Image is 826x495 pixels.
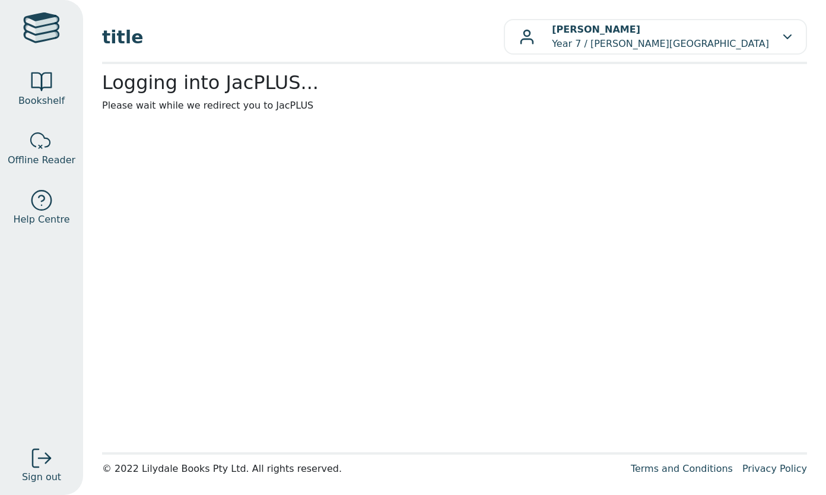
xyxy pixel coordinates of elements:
[18,94,65,108] span: Bookshelf
[631,463,733,474] a: Terms and Conditions
[102,24,504,50] span: title
[8,153,75,167] span: Offline Reader
[552,23,769,51] p: Year 7 / [PERSON_NAME][GEOGRAPHIC_DATA]
[22,470,61,484] span: Sign out
[102,462,621,476] div: © 2022 Lilydale Books Pty Ltd. All rights reserved.
[13,212,69,227] span: Help Centre
[552,24,640,35] b: [PERSON_NAME]
[742,463,807,474] a: Privacy Policy
[102,99,807,113] p: Please wait while we redirect you to JacPLUS
[504,19,807,55] button: [PERSON_NAME]Year 7 / [PERSON_NAME][GEOGRAPHIC_DATA]
[102,71,807,94] h2: Logging into JacPLUS...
